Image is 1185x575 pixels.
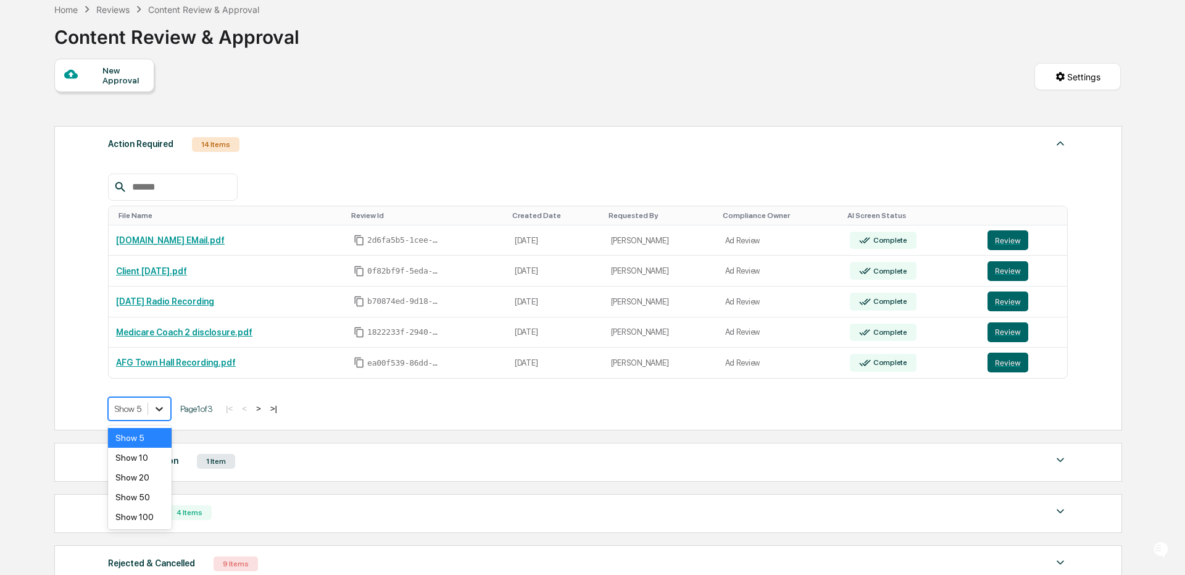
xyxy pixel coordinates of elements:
[367,327,441,337] span: 1822233f-2940-40c3-ae9c-5e860ff15d01
[116,358,236,367] a: AFG Town Hall Recording.pdf
[987,322,1028,342] button: Review
[604,287,718,317] td: [PERSON_NAME]
[718,287,843,317] td: Ad Review
[367,296,441,306] span: b70874ed-9d18-4928-b625-b8aa3f2379aa
[990,211,1063,220] div: Toggle SortBy
[987,261,1060,281] a: Review
[108,487,172,507] div: Show 50
[108,555,195,571] div: Rejected & Cancelled
[116,266,187,276] a: Client [DATE].pdf
[507,225,604,256] td: [DATE]
[871,297,907,306] div: Complete
[354,327,365,338] span: Copy Id
[123,209,149,219] span: Pylon
[987,322,1060,342] a: Review
[1053,136,1068,151] img: caret
[1053,453,1068,468] img: caret
[252,403,265,414] button: >
[354,266,365,277] span: Copy Id
[367,358,441,368] span: ea00f539-86dd-40a5-93e4-78bc75b2ff2c
[987,292,1028,311] button: Review
[96,4,130,15] div: Reviews
[604,317,718,348] td: [PERSON_NAME]
[367,235,441,245] span: 2d6fa5b5-1cee-4b54-8976-41cfc7602a32
[238,403,251,414] button: <
[604,225,718,256] td: [PERSON_NAME]
[507,287,604,317] td: [DATE]
[1053,555,1068,570] img: caret
[116,327,252,337] a: Medicare Coach 2 disclosure.pdf
[180,404,213,414] span: Page 1 of 3
[718,256,843,287] td: Ad Review
[354,296,365,307] span: Copy Id
[987,353,1028,372] button: Review
[987,230,1060,250] a: Review
[871,328,907,337] div: Complete
[847,211,975,220] div: Toggle SortBy
[267,403,281,414] button: >|
[197,454,235,469] div: 1 Item
[214,556,258,571] div: 9 Items
[354,235,365,246] span: Copy Id
[354,357,365,368] span: Copy Id
[367,266,441,276] span: 0f82bf9f-5eda-4fc9-918f-231ead8d7444
[167,505,212,520] div: 4 Items
[987,292,1060,311] a: Review
[987,261,1028,281] button: Review
[54,16,299,48] div: Content Review & Approval
[108,507,172,527] div: Show 100
[108,428,172,448] div: Show 5
[718,225,843,256] td: Ad Review
[987,230,1028,250] button: Review
[102,65,144,85] div: New Approval
[118,211,341,220] div: Toggle SortBy
[609,211,713,220] div: Toggle SortBy
[604,348,718,378] td: [PERSON_NAME]
[192,137,239,152] div: 14 Items
[1145,534,1179,568] iframe: Open customer support
[1053,504,1068,519] img: caret
[871,267,907,275] div: Complete
[507,348,604,378] td: [DATE]
[148,4,259,15] div: Content Review & Approval
[222,403,236,414] button: |<
[108,136,173,152] div: Action Required
[871,358,907,367] div: Complete
[1034,63,1121,90] button: Settings
[723,211,838,220] div: Toggle SortBy
[507,317,604,348] td: [DATE]
[108,448,172,468] div: Show 10
[87,209,149,219] a: Powered byPylon
[718,317,843,348] td: Ad Review
[54,4,78,15] div: Home
[512,211,599,220] div: Toggle SortBy
[604,256,718,287] td: [PERSON_NAME]
[116,296,214,306] a: [DATE] Radio Recording
[507,256,604,287] td: [DATE]
[108,468,172,487] div: Show 20
[351,211,502,220] div: Toggle SortBy
[987,353,1060,372] a: Review
[871,236,907,245] div: Complete
[116,235,225,245] a: [DOMAIN_NAME] EMail.pdf
[718,348,843,378] td: Ad Review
